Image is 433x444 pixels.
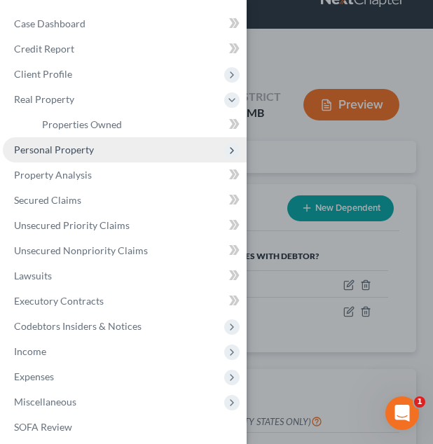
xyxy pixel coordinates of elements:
[3,11,247,36] a: Case Dashboard
[14,194,81,206] span: Secured Claims
[14,320,142,332] span: Codebtors Insiders & Notices
[31,112,247,137] a: Properties Owned
[14,219,130,231] span: Unsecured Priority Claims
[3,213,247,238] a: Unsecured Priority Claims
[14,144,94,155] span: Personal Property
[14,345,46,357] span: Income
[3,188,247,213] a: Secured Claims
[3,162,247,188] a: Property Analysis
[3,263,247,289] a: Lawsuits
[14,43,74,55] span: Credit Report
[414,396,425,408] span: 1
[14,18,85,29] span: Case Dashboard
[385,396,419,430] iframe: Intercom live chat
[14,370,54,382] span: Expenses
[3,289,247,314] a: Executory Contracts
[42,118,122,130] span: Properties Owned
[14,244,148,256] span: Unsecured Nonpriority Claims
[14,93,74,105] span: Real Property
[14,421,72,433] span: SOFA Review
[14,396,76,408] span: Miscellaneous
[14,68,72,80] span: Client Profile
[14,169,92,181] span: Property Analysis
[3,415,247,440] a: SOFA Review
[14,295,104,307] span: Executory Contracts
[14,270,52,282] span: Lawsuits
[3,238,247,263] a: Unsecured Nonpriority Claims
[3,36,247,62] a: Credit Report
